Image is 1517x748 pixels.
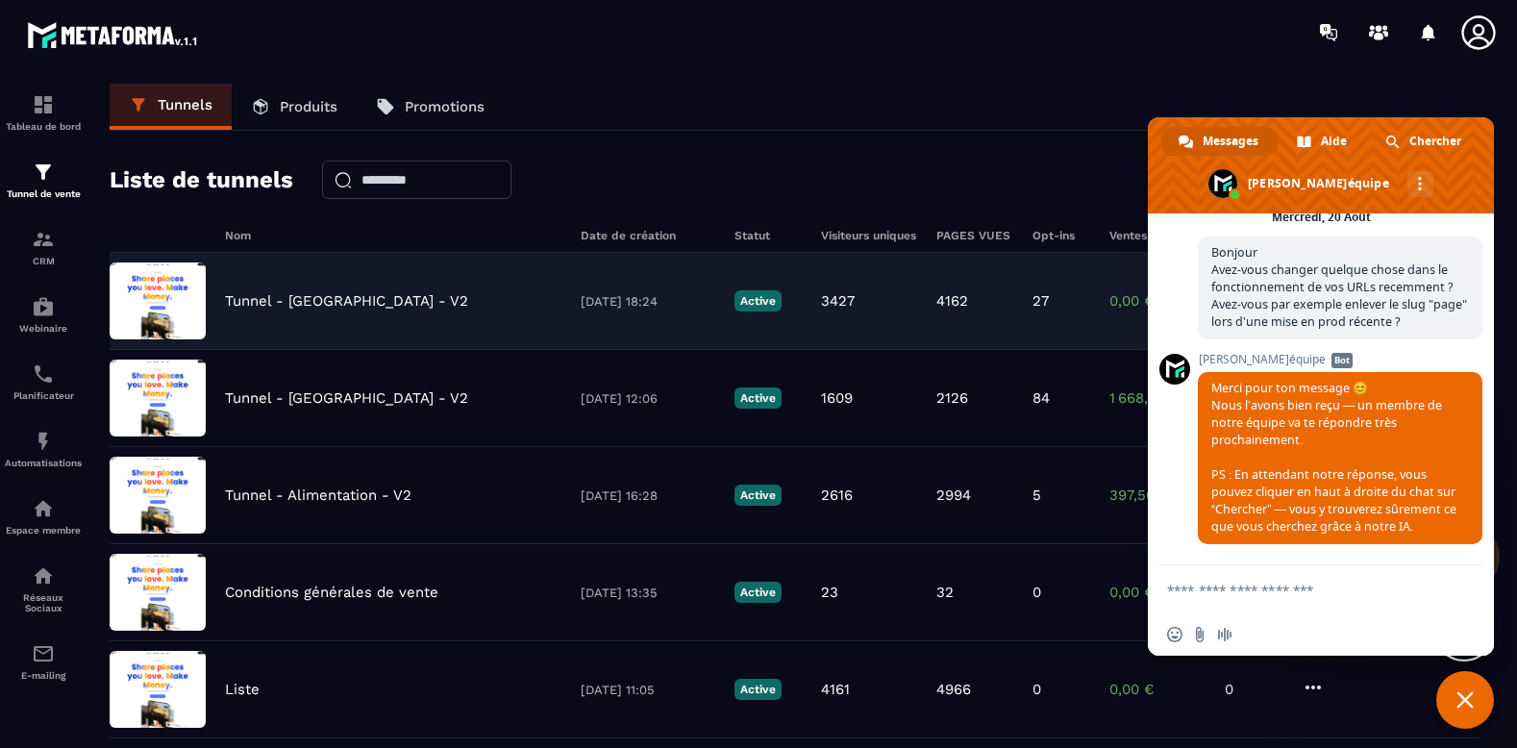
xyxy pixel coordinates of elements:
img: image [110,457,206,534]
span: Envoyer un fichier [1192,627,1207,642]
h6: Visiteurs uniques [821,229,917,242]
p: Active [734,387,782,409]
a: schedulerschedulerPlanificateur [5,348,82,415]
img: image [110,554,206,631]
img: formation [32,161,55,184]
p: 2994 [936,486,971,504]
a: automationsautomationsAutomatisations [5,415,82,483]
span: [PERSON_NAME]équipe [1198,353,1482,366]
h2: Liste de tunnels [110,161,293,199]
img: logo [27,17,200,52]
a: formationformationTunnel de vente [5,146,82,213]
p: 0,00 € [1109,681,1206,698]
img: scheduler [32,362,55,386]
p: [DATE] 13:35 [581,586,715,600]
p: 5 [1032,486,1041,504]
p: 0,00 € [1109,292,1206,310]
p: 32 [936,584,954,601]
img: image [110,262,206,339]
a: emailemailE-mailing [5,628,82,695]
p: Tunnel de vente [5,188,82,199]
p: [DATE] 11:05 [581,683,715,697]
p: CRM [5,256,82,266]
p: Active [734,290,782,312]
h6: Statut [734,229,802,242]
span: Insérer un emoji [1167,627,1182,642]
img: automations [32,497,55,520]
a: Chercher [1368,127,1480,156]
p: 4162 [936,292,968,310]
p: [DATE] 18:24 [581,294,715,309]
p: 397,50 € [1109,486,1206,504]
p: Planificateur [5,390,82,401]
span: Bot [1331,353,1353,368]
p: 27 [1032,292,1049,310]
p: [DATE] 12:06 [581,391,715,406]
span: Chercher [1409,127,1461,156]
span: Message audio [1217,627,1232,642]
p: 4161 [821,681,850,698]
a: formationformationTableau de bord [5,79,82,146]
a: Tunnels [110,84,232,130]
p: Active [734,679,782,700]
a: automationsautomationsWebinaire [5,281,82,348]
p: 84 [1032,389,1050,407]
a: Fermer le chat [1436,671,1494,729]
span: Aide [1321,127,1347,156]
a: Promotions [357,84,504,130]
h6: Opt-ins [1032,229,1090,242]
span: Messages [1203,127,1258,156]
p: 2616 [821,486,853,504]
img: automations [32,295,55,318]
p: Tunnels [158,96,212,113]
p: 23 [821,584,838,601]
span: Bonjour Avez-vous changer quelque chose dans le fonctionnement de vos URLs recemment ? Avez-vous ... [1211,244,1467,330]
p: Liste [225,681,260,698]
h6: Nom [225,229,561,242]
a: Messages [1161,127,1278,156]
a: automationsautomationsEspace membre [5,483,82,550]
textarea: Entrez votre message... [1167,565,1436,613]
img: email [32,642,55,665]
h6: Date de création [581,229,715,242]
p: 0 [1032,681,1041,698]
p: E-mailing [5,670,82,681]
img: automations [32,430,55,453]
div: Mercredi, 20 Août [1272,212,1371,223]
h6: PAGES VUES [936,229,1013,242]
img: image [110,651,206,728]
p: Webinaire [5,323,82,334]
p: 4966 [936,681,971,698]
p: Promotions [405,98,485,115]
a: formationformationCRM [5,213,82,281]
p: Tunnel - [GEOGRAPHIC_DATA] - V2 [225,389,468,407]
p: 0 [1225,681,1282,698]
p: Active [734,485,782,506]
p: Réseaux Sociaux [5,592,82,613]
p: 0,00 € [1109,584,1206,601]
img: image [110,360,206,436]
p: Active [734,582,782,603]
p: Espace membre [5,525,82,536]
img: formation [32,93,55,116]
a: Produits [232,84,357,130]
p: Conditions générales de vente [225,584,438,601]
a: Aide [1280,127,1366,156]
p: 2126 [936,389,968,407]
p: Automatisations [5,458,82,468]
p: 1609 [821,389,853,407]
span: Merci pour ton message 😊 Nous l’avons bien reçu — un membre de notre équipe va te répondre très p... [1211,380,1456,535]
p: Tableau de bord [5,121,82,132]
p: Produits [280,98,337,115]
img: social-network [32,564,55,587]
h6: Ventes [1109,229,1206,242]
a: social-networksocial-networkRéseaux Sociaux [5,550,82,628]
p: 1 668,00 € [1109,389,1206,407]
img: formation [32,228,55,251]
p: 0 [1032,584,1041,601]
p: Tunnel - [GEOGRAPHIC_DATA] - V2 [225,292,468,310]
p: 3427 [821,292,855,310]
p: [DATE] 16:28 [581,488,715,503]
p: Tunnel - Alimentation - V2 [225,486,411,504]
